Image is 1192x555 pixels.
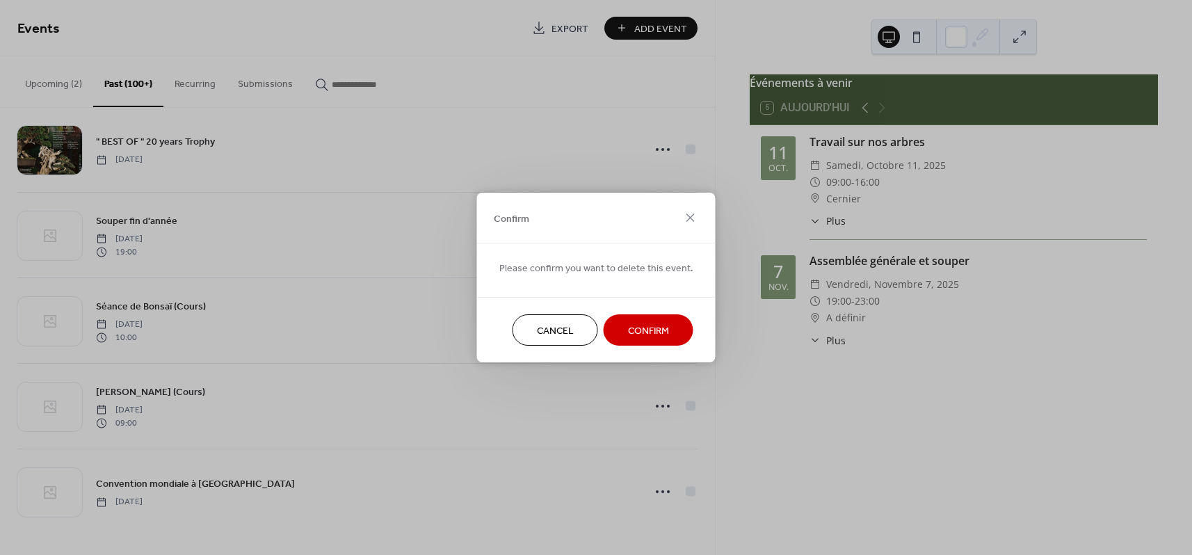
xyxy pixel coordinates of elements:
[513,314,598,346] button: Cancel
[494,211,529,226] span: Confirm
[604,314,693,346] button: Confirm
[628,324,669,339] span: Confirm
[537,324,574,339] span: Cancel
[499,262,693,276] span: Please confirm you want to delete this event.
